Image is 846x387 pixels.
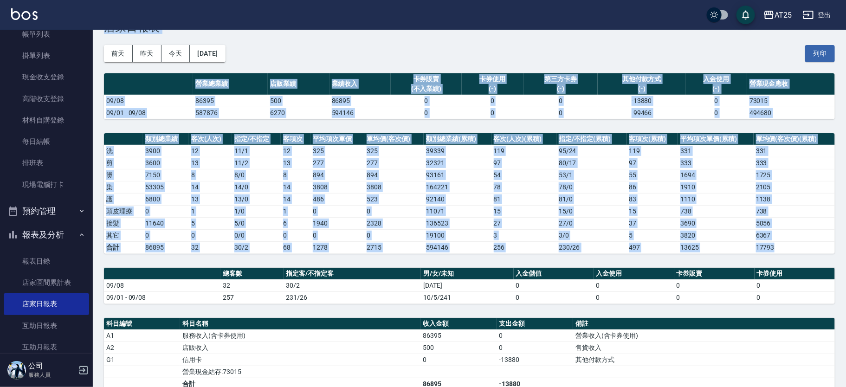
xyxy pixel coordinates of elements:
td: 0 [514,291,594,303]
div: 入金使用 [688,74,745,84]
a: 每日結帳 [4,131,89,152]
td: 6270 [268,107,329,119]
td: 500 [268,95,329,107]
td: 0 [391,107,462,119]
td: 68 [281,241,310,253]
td: 3808 [310,181,364,193]
td: 19100 [424,229,491,241]
td: 81 [491,193,556,205]
td: 53305 [143,181,189,193]
td: 78 / 0 [556,181,627,193]
button: 前天 [104,45,133,62]
td: 0 [594,291,674,303]
td: 洗 [104,145,143,157]
td: 6367 [754,229,835,241]
td: 277 [310,157,364,169]
a: 現金收支登錄 [4,66,89,88]
td: 15 [627,205,678,217]
a: 店家日報表 [4,293,89,315]
td: 11071 [424,205,491,217]
td: 09/08 [104,279,220,291]
td: 83 [627,193,678,205]
button: 列印 [805,45,835,62]
td: 494680 [747,107,835,119]
td: 73015 [747,95,835,107]
td: 32 [220,279,284,291]
td: 86 [627,181,678,193]
td: 1278 [310,241,364,253]
td: [DATE] [421,279,513,291]
td: 738 [678,205,754,217]
th: 單均價(客次價)(累積) [754,133,835,145]
td: 55 [627,169,678,181]
button: 預約管理 [4,199,89,223]
td: 8 [281,169,310,181]
th: 備註 [573,318,835,330]
td: 剪 [104,157,143,169]
td: 119 [627,145,678,157]
td: 12 [189,145,232,157]
th: 平均項次單價 [310,133,364,145]
td: 0 [420,354,497,366]
th: 收入金額 [420,318,497,330]
td: -13880 [497,354,573,366]
th: 科目編號 [104,318,180,330]
td: 燙 [104,169,143,181]
button: 報表及分析 [4,223,89,247]
div: (-) [526,84,596,94]
td: -13880 [598,95,685,107]
td: 3 [491,229,556,241]
button: save [736,6,755,24]
td: 164221 [424,181,491,193]
td: 13625 [678,241,754,253]
a: 高階收支登錄 [4,88,89,110]
td: 0 [755,279,835,291]
td: 0 [364,229,424,241]
th: 客次(人次)(累積) [491,133,556,145]
td: -99466 [598,107,685,119]
td: 0 [310,205,364,217]
th: 業績收入 [329,73,391,95]
td: 0 / 0 [232,229,281,241]
td: 523 [364,193,424,205]
td: 5 / 0 [232,217,281,229]
td: 30/2 [284,279,421,291]
td: 95 / 24 [556,145,627,157]
th: 指定/不指定(累積) [556,133,627,145]
p: 服務人員 [28,371,76,379]
td: 486 [310,193,364,205]
td: 其它 [104,229,143,241]
td: A2 [104,342,180,354]
td: A1 [104,329,180,342]
table: a dense table [104,133,835,254]
th: 客次(人次) [189,133,232,145]
td: 09/01 - 09/08 [104,291,220,303]
td: 594146 [424,241,491,253]
td: 13 [189,193,232,205]
td: 14 [189,181,232,193]
td: 0 [391,95,462,107]
td: 136523 [424,217,491,229]
td: 32321 [424,157,491,169]
td: 營業現金結存:73015 [180,366,420,378]
td: 2715 [364,241,424,253]
a: 互助日報表 [4,315,89,336]
td: 0 [143,229,189,241]
td: 12 [281,145,310,157]
td: 接髮 [104,217,143,229]
td: 86395 [420,329,497,342]
td: 325 [310,145,364,157]
td: 0 [685,95,747,107]
th: 營業總業績 [193,73,268,95]
th: 類別總業績 [143,133,189,145]
td: 325 [364,145,424,157]
td: 3690 [678,217,754,229]
a: 掛單列表 [4,45,89,66]
th: 科目名稱 [180,318,420,330]
div: (-) [688,84,745,94]
td: 333 [678,157,754,169]
td: 587876 [193,107,268,119]
td: 11 / 1 [232,145,281,157]
th: 入金儲值 [514,268,594,280]
td: 14 [281,181,310,193]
